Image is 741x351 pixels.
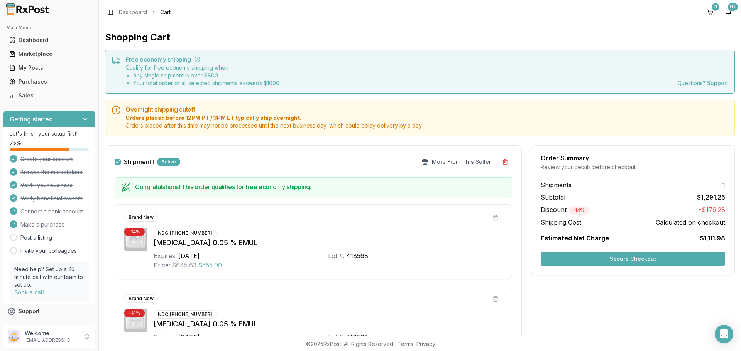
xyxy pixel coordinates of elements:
a: Post a listing [20,234,52,242]
div: Lot #: [328,251,345,260]
div: Qualify for free economy shipping when [125,64,279,87]
p: [EMAIL_ADDRESS][DOMAIN_NAME] [25,337,78,343]
div: [DATE] [178,251,200,260]
div: My Posts [9,64,89,72]
div: Review your details before checkout [541,163,725,171]
div: - 14 % [124,309,145,317]
span: Verify beneficial owners [20,195,83,202]
span: Orders placed before 12PM PT / 3PM ET typically ship overnight. [125,114,728,122]
div: Brand New [124,294,158,303]
div: Expires: [154,251,177,260]
span: $1,111.98 [700,233,725,243]
button: Dashboard [3,34,95,46]
button: Support [3,304,95,318]
label: Shipment 1 [124,159,154,165]
div: 418568 [346,251,368,260]
h5: Overnight shipping cutoff [125,106,728,113]
img: User avatar [8,330,20,343]
button: Secure Checkout [541,252,725,266]
span: Estimated Net Charge [541,234,609,242]
div: Price: [154,260,170,270]
div: Brand New [124,213,158,222]
div: Expires: [154,333,177,342]
img: Restasis 0.05 % EMUL [124,228,147,251]
span: Orders placed after this time may not be processed until the next business day, which could delay... [125,122,728,129]
div: Sales [9,92,89,99]
a: Terms [398,341,413,347]
a: Book a call [14,289,44,296]
span: Cart [160,8,171,16]
span: 1 [722,180,725,190]
li: Any single shipment is over $ 800 [133,72,279,79]
a: Marketplace [6,47,92,61]
span: Calculated on checkout [656,218,725,227]
span: Shipments [541,180,572,190]
a: Purchases [6,75,92,89]
div: [DATE] [178,333,200,342]
p: Let's finish your setup first! [10,130,89,138]
div: Questions? [677,79,728,87]
a: Invite your colleagues [20,247,77,255]
a: Dashboard [6,33,92,47]
a: Dashboard [119,8,147,16]
h5: Free economy shipping [125,56,728,62]
div: Open Intercom Messenger [715,325,733,343]
button: Feedback [3,318,95,332]
span: Discount [541,206,589,213]
h5: Congratulations! This order qualifies for free economy shipping. [135,184,506,190]
span: Browse the marketplace [20,168,83,176]
span: 75 % [10,139,21,147]
button: Marketplace [3,48,95,60]
span: Feedback [19,321,45,329]
nav: breadcrumb [119,8,171,16]
div: 3 [712,3,719,11]
a: Privacy [416,341,435,347]
a: My Posts [6,61,92,75]
span: Make a purchase [20,221,65,228]
div: 418568 [346,333,368,342]
div: Dashboard [9,36,89,44]
div: NDC: [PHONE_NUMBER] [154,229,217,237]
li: Your total order of all selected shipments exceeds $ 1000 [133,79,279,87]
a: Sales [6,89,92,102]
img: Restasis 0.05 % EMUL [124,309,147,332]
div: - 14 % [568,206,589,215]
span: Subtotal [541,193,565,202]
button: Sales [3,89,95,102]
img: RxPost Logo [3,3,52,15]
div: Active [157,158,180,166]
span: Create your account [20,155,73,163]
span: -$179.28 [699,205,725,215]
h1: Shopping Cart [105,31,735,44]
button: 9+ [722,6,735,18]
span: Shipping Cost [541,218,581,227]
button: 3 [704,6,716,18]
button: My Posts [3,62,95,74]
p: Welcome [25,329,78,337]
div: - 14 % [124,228,145,236]
span: $555.99 [198,260,222,270]
span: Connect a bank account [20,208,83,215]
h3: Getting started [10,114,53,124]
p: Need help? Set up a 25 minute call with our team to set up. [14,265,84,289]
div: [MEDICAL_DATA] 0.05 % EMUL [154,237,502,248]
button: Purchases [3,76,95,88]
span: $645.63 [172,260,196,270]
div: Lot #: [328,333,345,342]
div: Order Summary [541,155,725,161]
div: Marketplace [9,50,89,58]
span: $1,291.26 [697,193,725,202]
div: 9+ [728,3,738,11]
div: Purchases [9,78,89,86]
div: [MEDICAL_DATA] 0.05 % EMUL [154,319,502,329]
h2: Main Menu [6,25,92,31]
button: More From This Seller [418,156,495,168]
span: Verify your business [20,181,73,189]
div: NDC: [PHONE_NUMBER] [154,310,217,319]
